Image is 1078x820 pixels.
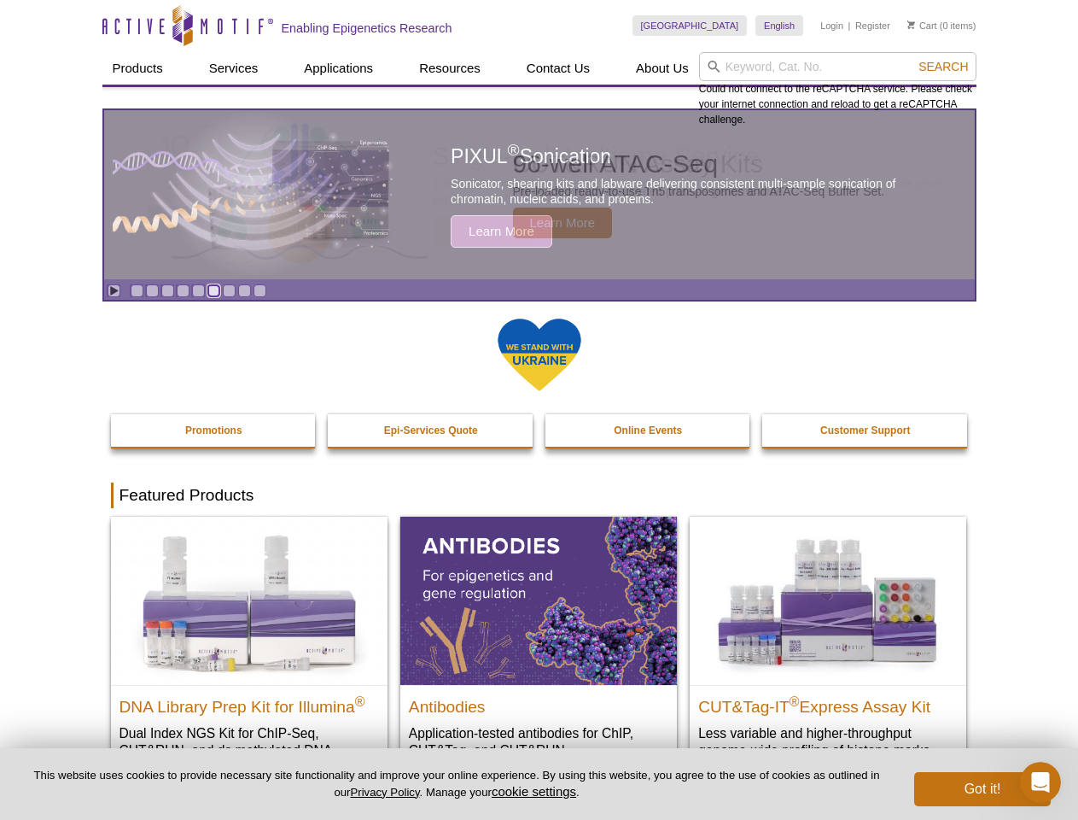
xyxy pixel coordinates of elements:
a: Customer Support [762,414,969,447]
img: All Antibodies [400,517,677,684]
a: Contact Us [516,52,600,85]
strong: Online Events [614,425,682,436]
a: Go to slide 3 [161,284,174,297]
article: PIXUL Sonication [104,110,975,279]
p: This website uses cookies to provide necessary site functionality and improve your online experie... [27,768,886,800]
a: Services [199,52,269,85]
iframe: Intercom live chat [1020,762,1061,803]
span: Learn More [451,215,552,248]
strong: Epi-Services Quote [384,425,478,436]
h2: Antibodies [409,690,668,716]
p: Sonicator, shearing kits and labware delivering consistent multi-sample sonication of chromatin, ... [451,176,935,207]
h2: DNA Library Prep Kit for Illumina [119,690,379,716]
a: Go to slide 4 [177,284,189,297]
img: DNA Library Prep Kit for Illumina [111,517,387,684]
img: Your Cart [907,20,915,29]
p: Dual Index NGS Kit for ChIP-Seq, CUT&RUN, and ds methylated DNA assays. [119,724,379,776]
sup: ® [355,694,365,708]
h2: CUT&Tag-IT Express Assay Kit [698,690,958,716]
sup: ® [790,694,800,708]
strong: Customer Support [820,425,910,436]
a: PIXUL sonication PIXUL®Sonication Sonicator, shearing kits and labware delivering consistent mult... [104,110,975,279]
span: PIXUL Sonication [451,145,611,167]
a: Go to slide 5 [192,284,205,297]
a: Login [820,20,843,32]
a: CUT&Tag-IT® Express Assay Kit CUT&Tag-IT®Express Assay Kit Less variable and higher-throughput ge... [690,517,966,776]
a: Go to slide 7 [223,284,236,297]
a: Go to slide 9 [253,284,266,297]
button: Got it! [914,772,1051,806]
a: [GEOGRAPHIC_DATA] [632,15,748,36]
a: Online Events [545,414,752,447]
li: | [848,15,851,36]
a: Privacy Policy [350,786,419,799]
a: Cart [907,20,937,32]
button: cookie settings [492,784,576,799]
a: Go to slide 6 [207,284,220,297]
a: Go to slide 1 [131,284,143,297]
a: DNA Library Prep Kit for Illumina DNA Library Prep Kit for Illumina® Dual Index NGS Kit for ChIP-... [111,517,387,793]
a: Products [102,52,173,85]
a: All Antibodies Antibodies Application-tested antibodies for ChIP, CUT&Tag, and CUT&RUN. [400,517,677,776]
img: We Stand With Ukraine [497,317,582,393]
a: English [755,15,803,36]
p: Application-tested antibodies for ChIP, CUT&Tag, and CUT&RUN. [409,724,668,759]
p: Less variable and higher-throughput genome-wide profiling of histone marks​. [698,724,958,759]
a: Epi-Services Quote [328,414,534,447]
sup: ® [508,142,520,160]
li: (0 items) [907,15,976,36]
a: Promotions [111,414,318,447]
strong: Promotions [185,425,242,436]
a: Go to slide 2 [146,284,159,297]
img: PIXUL sonication [113,109,394,280]
a: Resources [409,52,491,85]
a: Toggle autoplay [108,284,120,297]
button: Search [913,59,973,74]
h2: Enabling Epigenetics Research [282,20,452,36]
input: Keyword, Cat. No. [699,52,976,81]
a: Applications [294,52,383,85]
h2: Featured Products [111,483,968,508]
a: Go to slide 8 [238,284,251,297]
a: Register [855,20,890,32]
a: About Us [626,52,699,85]
img: CUT&Tag-IT® Express Assay Kit [690,517,966,684]
div: Could not connect to the reCAPTCHA service. Please check your internet connection and reload to g... [699,52,976,127]
span: Search [918,60,968,73]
